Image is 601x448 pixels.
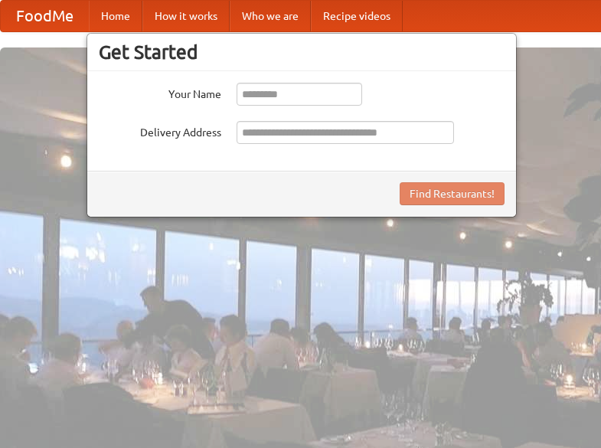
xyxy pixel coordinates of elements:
[99,83,221,102] label: Your Name
[400,182,505,205] button: Find Restaurants!
[1,1,89,31] a: FoodMe
[89,1,142,31] a: Home
[230,1,311,31] a: Who we are
[311,1,403,31] a: Recipe videos
[142,1,230,31] a: How it works
[99,121,221,140] label: Delivery Address
[99,41,505,64] h3: Get Started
